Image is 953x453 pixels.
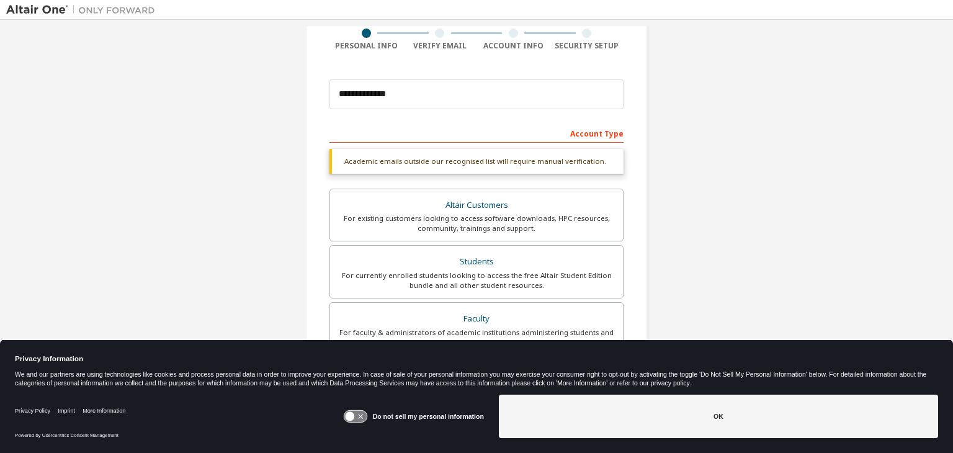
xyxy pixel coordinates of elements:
div: Faculty [338,310,615,328]
div: For faculty & administrators of academic institutions administering students and accessing softwa... [338,328,615,348]
div: Academic emails outside our recognised list will require manual verification. [329,149,624,174]
div: For currently enrolled students looking to access the free Altair Student Edition bundle and all ... [338,271,615,290]
div: Account Info [476,41,550,51]
div: Students [338,253,615,271]
div: Altair Customers [338,197,615,214]
div: Account Type [329,123,624,143]
div: For existing customers looking to access software downloads, HPC resources, community, trainings ... [338,213,615,233]
img: Altair One [6,4,161,16]
div: Verify Email [403,41,477,51]
div: Security Setup [550,41,624,51]
div: Personal Info [329,41,403,51]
